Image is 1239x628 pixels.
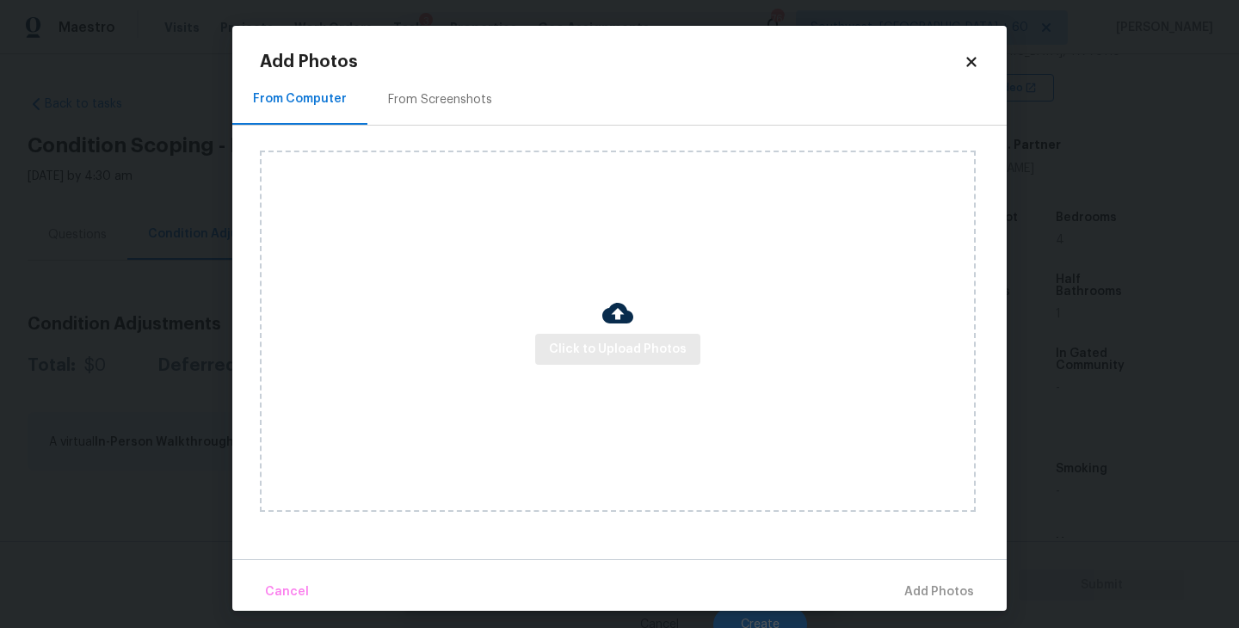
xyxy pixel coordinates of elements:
[260,53,964,71] h2: Add Photos
[549,339,687,360] span: Click to Upload Photos
[258,574,316,611] button: Cancel
[265,582,309,603] span: Cancel
[535,334,700,366] button: Click to Upload Photos
[388,91,492,108] div: From Screenshots
[253,90,347,108] div: From Computer
[602,298,633,329] img: Cloud Upload Icon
